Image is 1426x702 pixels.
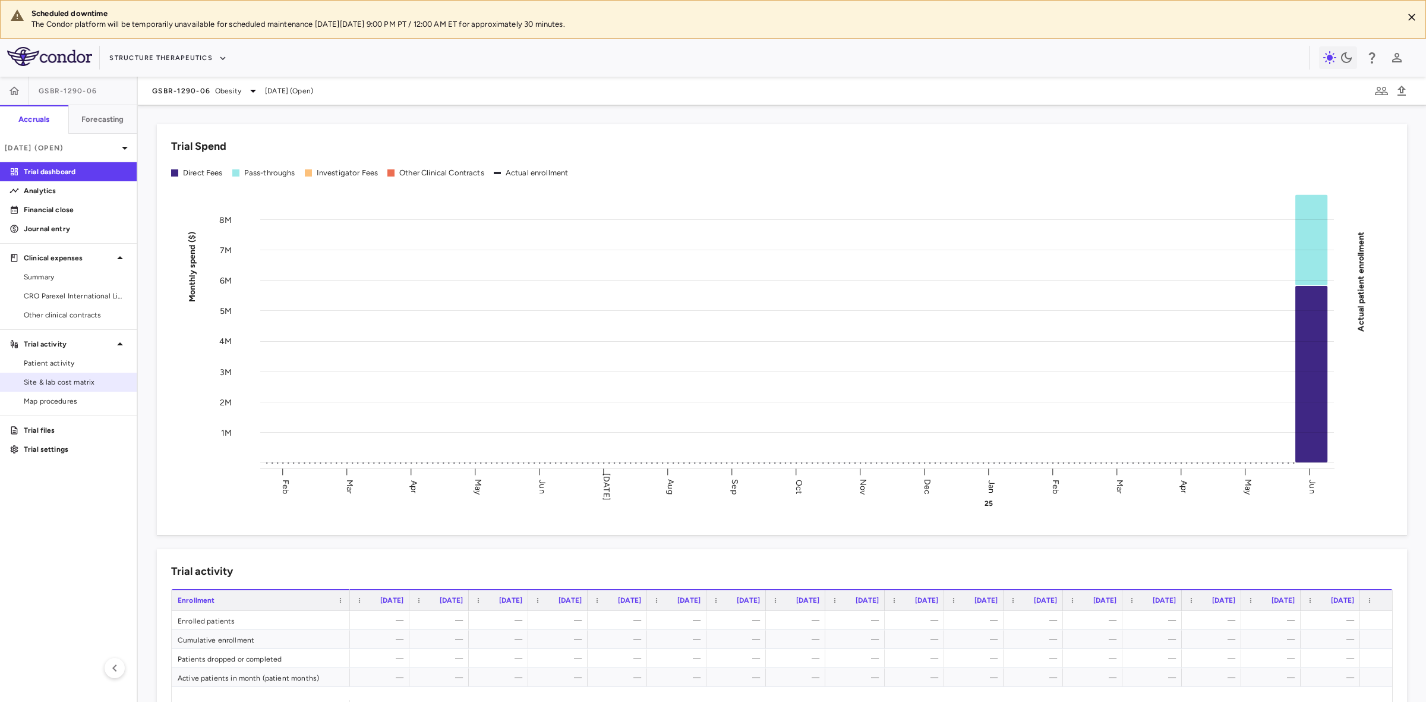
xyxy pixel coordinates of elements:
[658,649,701,668] div: —
[171,138,226,155] h6: Trial Spend
[777,668,819,687] div: —
[24,396,127,407] span: Map procedures
[24,425,127,436] p: Trial files
[1252,649,1295,668] div: —
[361,611,403,630] div: —
[598,630,641,649] div: —
[598,611,641,630] div: —
[24,272,127,282] span: Summary
[1272,596,1295,605] span: [DATE]
[1311,630,1354,649] div: —
[479,630,522,649] div: —
[1115,479,1125,493] text: Mar
[1192,649,1235,668] div: —
[1014,611,1057,630] div: —
[1356,231,1366,331] tspan: Actual patient enrollment
[539,611,582,630] div: —
[1311,611,1354,630] div: —
[658,611,701,630] div: —
[24,444,127,455] p: Trial settings
[955,630,998,649] div: —
[440,596,463,605] span: [DATE]
[598,668,641,687] div: —
[219,215,232,225] tspan: 8M
[1371,611,1414,630] div: —
[955,611,998,630] div: —
[220,245,232,256] tspan: 7M
[1331,596,1354,605] span: [DATE]
[5,143,118,153] p: [DATE] (Open)
[420,649,463,668] div: —
[1074,668,1116,687] div: —
[221,427,232,437] tspan: 1M
[985,499,993,508] text: 25
[345,479,355,493] text: Mar
[1252,611,1295,630] div: —
[717,630,760,649] div: —
[1192,630,1235,649] div: —
[317,168,378,178] div: Investigator Fees
[506,168,569,178] div: Actual enrollment
[1133,668,1176,687] div: —
[1133,630,1176,649] div: —
[31,8,1393,19] div: Scheduled downtime
[665,479,676,494] text: Aug
[796,596,819,605] span: [DATE]
[895,668,938,687] div: —
[677,596,701,605] span: [DATE]
[361,630,403,649] div: —
[1311,649,1354,668] div: —
[777,611,819,630] div: —
[777,649,819,668] div: —
[836,649,879,668] div: —
[895,611,938,630] div: —
[172,611,350,629] div: Enrolled patients
[24,253,113,263] p: Clinical expenses
[1179,480,1189,493] text: Apr
[183,168,223,178] div: Direct Fees
[1307,480,1317,493] text: Jun
[409,480,419,493] text: Apr
[24,377,127,388] span: Site & lab cost matrix
[1403,8,1421,26] button: Close
[1074,630,1116,649] div: —
[171,564,233,580] h6: Trial activity
[737,596,760,605] span: [DATE]
[109,49,227,68] button: Structure Therapeutics
[1133,611,1176,630] div: —
[1014,668,1057,687] div: —
[220,397,232,407] tspan: 2M
[18,114,49,125] h6: Accruals
[1192,668,1235,687] div: —
[380,596,403,605] span: [DATE]
[220,306,232,316] tspan: 5M
[499,596,522,605] span: [DATE]
[1074,649,1116,668] div: —
[361,649,403,668] div: —
[24,291,127,301] span: CRO Parexel International Limited
[777,630,819,649] div: —
[280,479,291,493] text: Feb
[1093,596,1116,605] span: [DATE]
[24,223,127,234] p: Journal entry
[539,630,582,649] div: —
[1133,649,1176,668] div: —
[172,649,350,668] div: Patients dropped or completed
[717,668,760,687] div: —
[856,596,879,605] span: [DATE]
[895,649,938,668] div: —
[187,231,197,302] tspan: Monthly spend ($)
[986,480,996,493] text: Jan
[922,479,932,494] text: Dec
[1034,596,1057,605] span: [DATE]
[420,611,463,630] div: —
[220,276,232,286] tspan: 6M
[178,596,215,605] span: Enrollment
[1212,596,1235,605] span: [DATE]
[1252,630,1295,649] div: —
[1371,649,1414,668] div: —
[1050,479,1061,493] text: Feb
[265,86,313,96] span: [DATE] (Open)
[420,630,463,649] div: —
[836,611,879,630] div: —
